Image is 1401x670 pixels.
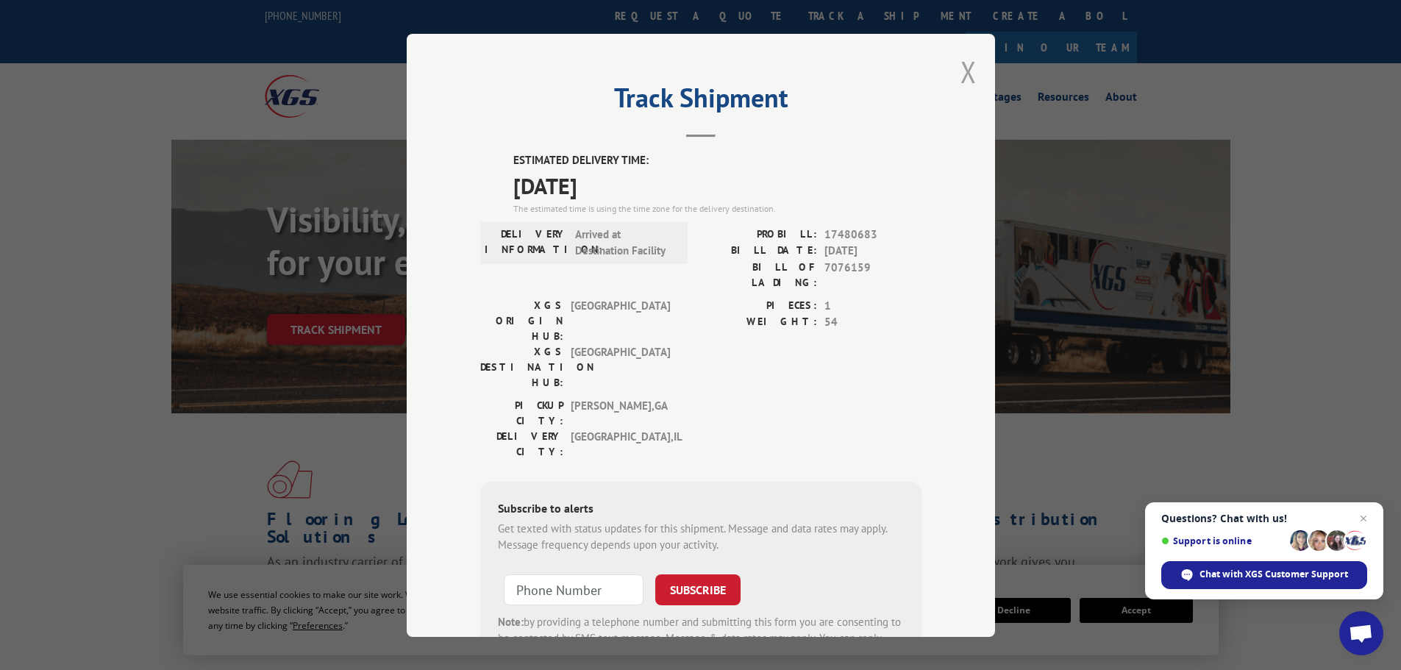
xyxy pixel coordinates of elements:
div: Get texted with status updates for this shipment. Message and data rates may apply. Message frequ... [498,520,904,553]
span: [GEOGRAPHIC_DATA] [571,297,670,343]
span: [GEOGRAPHIC_DATA] , IL [571,428,670,459]
span: [DATE] [824,243,921,260]
label: PICKUP CITY: [480,397,563,428]
label: DELIVERY CITY: [480,428,563,459]
div: Subscribe to alerts [498,499,904,520]
span: [GEOGRAPHIC_DATA] [571,343,670,390]
button: Close modal [960,52,977,91]
div: Chat with XGS Customer Support [1161,561,1367,589]
label: PIECES: [701,297,817,314]
strong: Note: [498,614,524,628]
span: 17480683 [824,226,921,243]
span: 1 [824,297,921,314]
h2: Track Shipment [480,88,921,115]
button: SUBSCRIBE [655,574,741,605]
input: Phone Number [504,574,644,605]
span: Chat with XGS Customer Support [1199,568,1348,581]
div: The estimated time is using the time zone for the delivery destination. [513,202,921,215]
label: XGS ORIGIN HUB: [480,297,563,343]
span: [DATE] [513,168,921,202]
label: XGS DESTINATION HUB: [480,343,563,390]
label: BILL OF LADING: [701,259,817,290]
span: Close chat [1355,510,1372,527]
span: Arrived at Destination Facility [575,226,674,259]
div: Open chat [1339,611,1383,655]
span: [PERSON_NAME] , GA [571,397,670,428]
label: DELIVERY INFORMATION: [485,226,568,259]
label: BILL DATE: [701,243,817,260]
label: ESTIMATED DELIVERY TIME: [513,152,921,169]
div: by providing a telephone number and submitting this form you are consenting to be contacted by SM... [498,613,904,663]
label: PROBILL: [701,226,817,243]
span: Support is online [1161,535,1285,546]
span: 54 [824,314,921,331]
label: WEIGHT: [701,314,817,331]
span: 7076159 [824,259,921,290]
span: Questions? Chat with us! [1161,513,1367,524]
